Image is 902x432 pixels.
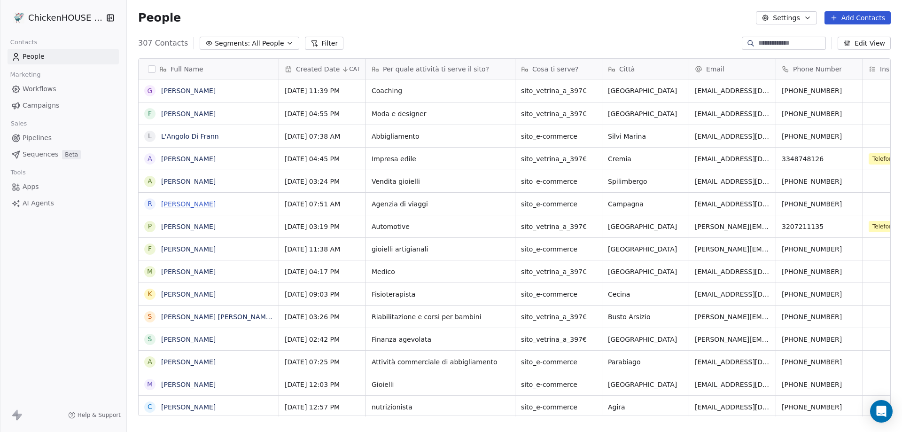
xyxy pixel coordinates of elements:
[608,177,683,186] span: Spilimbergo
[138,11,181,25] span: People
[608,335,683,344] span: [GEOGRAPHIC_DATA]
[372,132,509,141] span: Abbigliamento
[285,132,360,141] span: [DATE] 07:38 AM
[161,133,219,140] a: L'Angolo Di Frann
[161,291,216,298] a: [PERSON_NAME]
[161,403,216,411] a: [PERSON_NAME]
[148,357,152,367] div: A
[521,177,596,186] span: sito_e-commerce
[521,380,596,389] span: sito_e-commerce
[8,81,119,97] a: Workflows
[372,380,509,389] span: Gioielli
[782,244,857,254] span: [PHONE_NUMBER]
[521,290,596,299] span: sito_e-commerce
[793,64,842,74] span: Phone Number
[372,109,509,118] span: Moda e designer
[148,289,152,299] div: K
[372,312,509,322] span: Riabilitazione e corsi per bambini
[608,290,683,299] span: Cecina
[23,52,45,62] span: People
[372,402,509,412] span: nutrizionista
[695,109,770,118] span: [EMAIL_ADDRESS][DOMAIN_NAME]
[521,109,596,118] span: sito_vetrina_a_397€
[215,39,250,48] span: Segments:
[11,10,100,26] button: ChickenHOUSE snc
[161,223,216,230] a: [PERSON_NAME]
[161,200,216,208] a: [PERSON_NAME]
[285,222,360,231] span: [DATE] 03:19 PM
[695,290,770,299] span: [EMAIL_ADDRESS][DOMAIN_NAME]
[23,133,52,143] span: Pipelines
[608,312,683,322] span: Busto Arsizio
[372,222,509,231] span: Automotive
[619,64,635,74] span: Città
[521,86,596,95] span: sito_vetrina_a_397€
[8,179,119,195] a: Apps
[366,59,515,79] div: Per quale attività ti serve il sito?
[695,267,770,276] span: [EMAIL_ADDRESS][DOMAIN_NAME]
[372,244,509,254] span: gioielli artigianali
[148,131,152,141] div: L
[695,244,770,254] span: [PERSON_NAME][EMAIL_ADDRESS][DOMAIN_NAME]
[372,335,509,344] span: Finanza agevolata
[695,132,770,141] span: [EMAIL_ADDRESS][DOMAIN_NAME]
[706,64,724,74] span: Email
[521,222,596,231] span: sito_vetrina_a_397€
[515,59,602,79] div: Cosa ti serve?
[8,147,119,162] a: SequencesBeta
[285,154,360,164] span: [DATE] 04:45 PM
[68,411,121,419] a: Help & Support
[161,178,216,185] a: [PERSON_NAME]
[695,154,770,164] span: [EMAIL_ADDRESS][DOMAIN_NAME]
[372,267,509,276] span: Medico
[8,130,119,146] a: Pipelines
[776,59,863,79] div: Phone Number
[782,109,857,118] span: [PHONE_NUMBER]
[285,312,360,322] span: [DATE] 03:26 PM
[285,244,360,254] span: [DATE] 11:38 AM
[383,64,489,74] span: Per quale attività ti serve il sito?
[782,222,857,231] span: 3207211135
[148,244,152,254] div: F
[7,165,30,180] span: Tools
[372,154,509,164] span: Impresa edile
[824,11,891,24] button: Add Contacts
[608,199,683,209] span: Campagna
[6,35,41,49] span: Contacts
[148,312,152,322] div: S
[285,177,360,186] span: [DATE] 03:24 PM
[695,199,770,209] span: [EMAIL_ADDRESS][DOMAIN_NAME]
[608,402,683,412] span: Agira
[8,196,119,211] a: AI Agents
[285,199,360,209] span: [DATE] 07:51 AM
[782,335,857,344] span: [PHONE_NUMBER]
[62,150,81,159] span: Beta
[285,402,360,412] span: [DATE] 12:57 PM
[695,86,770,95] span: [EMAIL_ADDRESS][DOMAIN_NAME]
[608,267,683,276] span: [GEOGRAPHIC_DATA]
[252,39,284,48] span: All People
[372,357,509,367] span: Attività commerciale di abbigliamento
[608,222,683,231] span: [GEOGRAPHIC_DATA]
[870,400,893,423] div: Open Intercom Messenger
[521,244,596,254] span: sito_e-commerce
[782,267,857,276] span: [PHONE_NUMBER]
[695,380,770,389] span: [EMAIL_ADDRESS][DOMAIN_NAME]
[756,11,816,24] button: Settings
[305,37,344,50] button: Filter
[279,59,365,79] div: Created DateCAT
[608,380,683,389] span: [GEOGRAPHIC_DATA]
[296,64,340,74] span: Created Date
[695,335,770,344] span: [PERSON_NAME][EMAIL_ADDRESS][DOMAIN_NAME]
[285,109,360,118] span: [DATE] 04:55 PM
[695,402,770,412] span: [EMAIL_ADDRESS][DOMAIN_NAME]
[285,290,360,299] span: [DATE] 09:03 PM
[161,268,216,275] a: [PERSON_NAME]
[148,402,152,412] div: C
[23,84,56,94] span: Workflows
[532,64,579,74] span: Cosa ti serve?
[161,358,216,366] a: [PERSON_NAME]
[782,290,857,299] span: [PHONE_NUMBER]
[78,411,121,419] span: Help & Support
[148,86,153,96] div: G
